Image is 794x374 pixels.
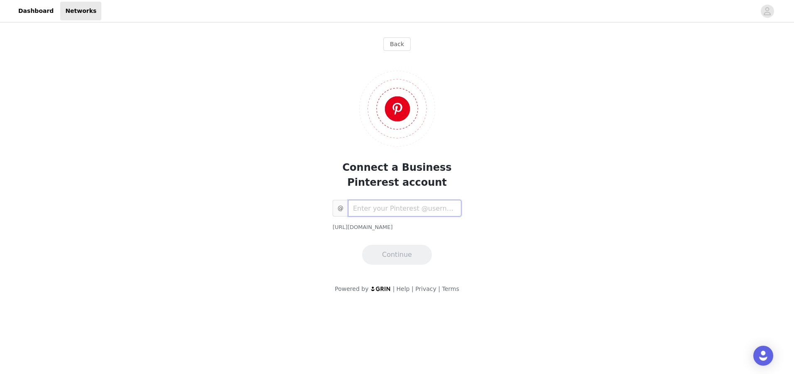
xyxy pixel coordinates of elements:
[343,162,452,188] span: Connect a Business Pinterest account
[13,2,59,20] a: Dashboard
[438,285,440,292] span: |
[335,285,368,292] span: Powered by
[370,286,391,291] img: logo
[763,5,771,18] div: avatar
[348,200,461,217] input: Enter your Pinterest @username
[442,285,459,292] a: Terms
[415,285,436,292] a: Privacy
[359,71,435,147] img: Logo
[753,346,773,366] div: Open Intercom Messenger
[362,245,432,265] button: Continue
[333,200,348,217] span: @
[393,285,395,292] span: |
[333,223,461,231] div: [URL][DOMAIN_NAME]
[60,2,101,20] a: Networks
[383,37,411,51] button: Back
[412,285,414,292] span: |
[397,285,410,292] a: Help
